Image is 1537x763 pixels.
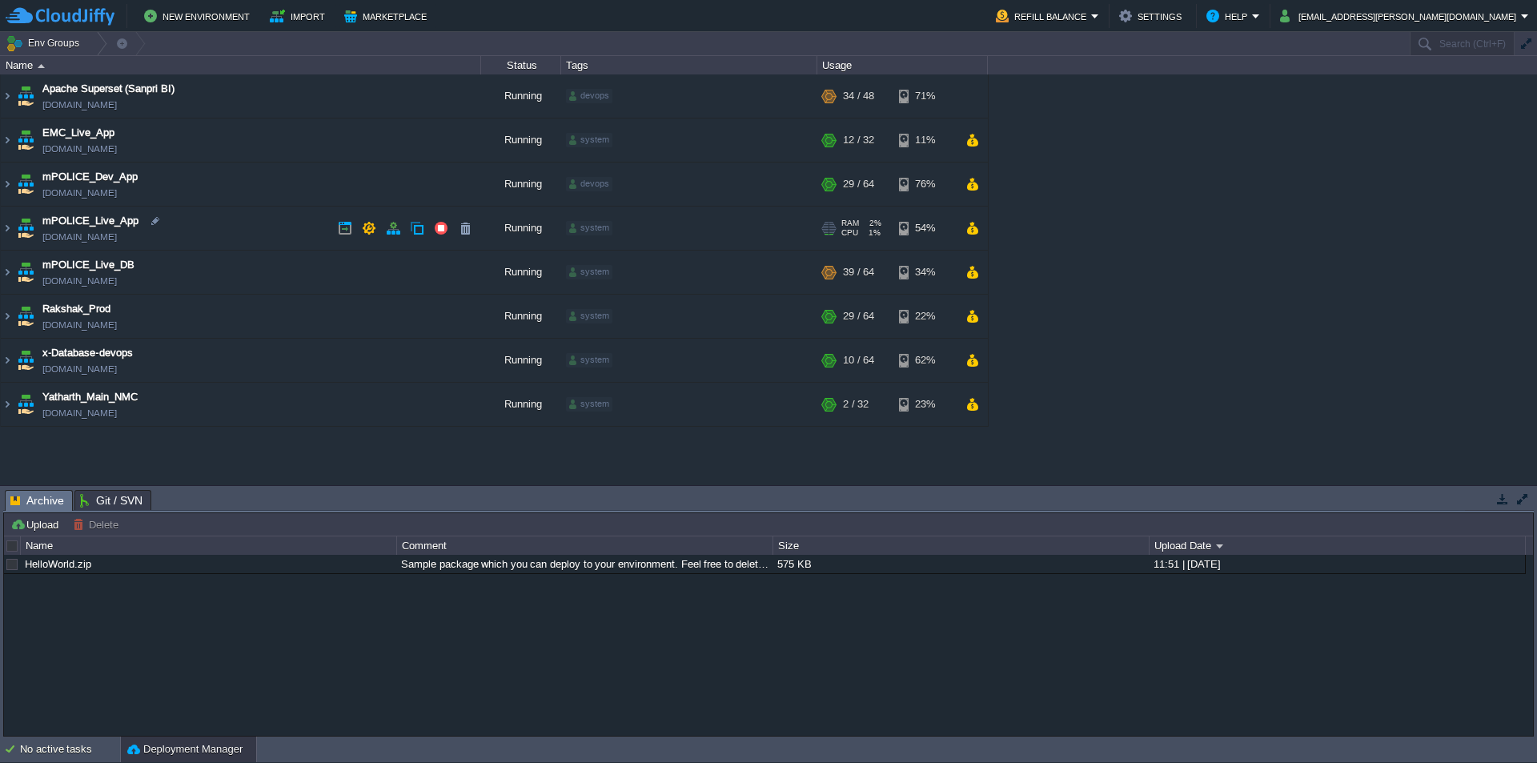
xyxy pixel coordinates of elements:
[841,228,858,238] span: CPU
[42,257,134,273] a: mPOLICE_Live_DB
[20,737,120,762] div: No active tasks
[38,64,45,68] img: AMDAwAAAACH5BAEAAAAALAAAAAABAAEAAAICRAEAOw==
[14,74,37,118] img: AMDAwAAAACH5BAEAAAAALAAAAAABAAEAAAICRAEAOw==
[841,219,859,228] span: RAM
[14,118,37,162] img: AMDAwAAAACH5BAEAAAAALAAAAAABAAEAAAICRAEAOw==
[42,141,117,157] a: [DOMAIN_NAME]
[566,133,612,147] div: system
[482,56,560,74] div: Status
[80,491,142,510] span: Git / SVN
[14,383,37,426] img: AMDAwAAAACH5BAEAAAAALAAAAAABAAEAAAICRAEAOw==
[42,81,175,97] a: Apache Superset (Sanpri BI)
[42,301,110,317] a: Rakshak_Prod
[481,383,561,426] div: Running
[899,383,951,426] div: 23%
[144,6,255,26] button: New Environment
[481,295,561,338] div: Running
[344,6,431,26] button: Marketplace
[1,74,14,118] img: AMDAwAAAACH5BAEAAAAALAAAAAABAAEAAAICRAEAOw==
[899,295,951,338] div: 22%
[481,251,561,294] div: Running
[865,219,881,228] span: 2%
[42,169,138,185] a: mPOLICE_Dev_App
[1150,536,1525,555] div: Upload Date
[774,536,1149,555] div: Size
[6,6,114,26] img: CloudJiffy
[566,221,612,235] div: system
[566,177,612,191] div: devops
[1,163,14,206] img: AMDAwAAAACH5BAEAAAAALAAAAAABAAEAAAICRAEAOw==
[566,353,612,367] div: system
[843,118,874,162] div: 12 / 32
[996,6,1091,26] button: Refill Balance
[899,207,951,250] div: 54%
[1,339,14,382] img: AMDAwAAAACH5BAEAAAAALAAAAAABAAEAAAICRAEAOw==
[899,118,951,162] div: 11%
[73,517,123,532] button: Delete
[42,405,117,421] a: [DOMAIN_NAME]
[42,97,117,113] a: [DOMAIN_NAME]
[1280,6,1521,26] button: [EMAIL_ADDRESS][PERSON_NAME][DOMAIN_NAME]
[865,228,881,238] span: 1%
[1,251,14,294] img: AMDAwAAAACH5BAEAAAAALAAAAAABAAEAAAICRAEAOw==
[481,74,561,118] div: Running
[14,251,37,294] img: AMDAwAAAACH5BAEAAAAALAAAAAABAAEAAAICRAEAOw==
[42,229,117,245] a: [DOMAIN_NAME]
[1470,699,1521,747] iframe: chat widget
[843,74,874,118] div: 34 / 48
[899,74,951,118] div: 71%
[773,555,1148,573] div: 575 KB
[566,309,612,323] div: system
[899,339,951,382] div: 62%
[42,361,117,377] span: [DOMAIN_NAME]
[10,491,64,511] span: Archive
[2,56,480,74] div: Name
[481,118,561,162] div: Running
[42,345,133,361] a: x-Database-devops
[270,6,330,26] button: Import
[14,295,37,338] img: AMDAwAAAACH5BAEAAAAALAAAAAABAAEAAAICRAEAOw==
[843,251,874,294] div: 39 / 64
[397,555,772,573] div: Sample package which you can deploy to your environment. Feel free to delete and upload a package...
[566,397,612,412] div: system
[6,32,85,54] button: Env Groups
[843,339,874,382] div: 10 / 64
[562,56,817,74] div: Tags
[10,517,63,532] button: Upload
[14,207,37,250] img: AMDAwAAAACH5BAEAAAAALAAAAAABAAEAAAICRAEAOw==
[843,383,869,426] div: 2 / 32
[1206,6,1252,26] button: Help
[818,56,987,74] div: Usage
[566,265,612,279] div: system
[42,213,138,229] a: mPOLICE_Live_App
[843,163,874,206] div: 29 / 64
[1,207,14,250] img: AMDAwAAAACH5BAEAAAAALAAAAAABAAEAAAICRAEAOw==
[42,317,117,333] a: [DOMAIN_NAME]
[566,89,612,103] div: devops
[22,536,396,555] div: Name
[899,163,951,206] div: 76%
[1,118,14,162] img: AMDAwAAAACH5BAEAAAAALAAAAAABAAEAAAICRAEAOw==
[481,207,561,250] div: Running
[398,536,773,555] div: Comment
[14,339,37,382] img: AMDAwAAAACH5BAEAAAAALAAAAAABAAEAAAICRAEAOw==
[42,185,117,201] a: [DOMAIN_NAME]
[1150,555,1524,573] div: 11:51 | [DATE]
[1119,6,1186,26] button: Settings
[25,558,91,570] a: HelloWorld.zip
[127,741,243,757] button: Deployment Manager
[42,273,117,289] span: [DOMAIN_NAME]
[42,125,114,141] a: EMC_Live_App
[14,163,37,206] img: AMDAwAAAACH5BAEAAAAALAAAAAABAAEAAAICRAEAOw==
[1,295,14,338] img: AMDAwAAAACH5BAEAAAAALAAAAAABAAEAAAICRAEAOw==
[481,163,561,206] div: Running
[1,383,14,426] img: AMDAwAAAACH5BAEAAAAALAAAAAABAAEAAAICRAEAOw==
[42,389,138,405] a: Yatharth_Main_NMC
